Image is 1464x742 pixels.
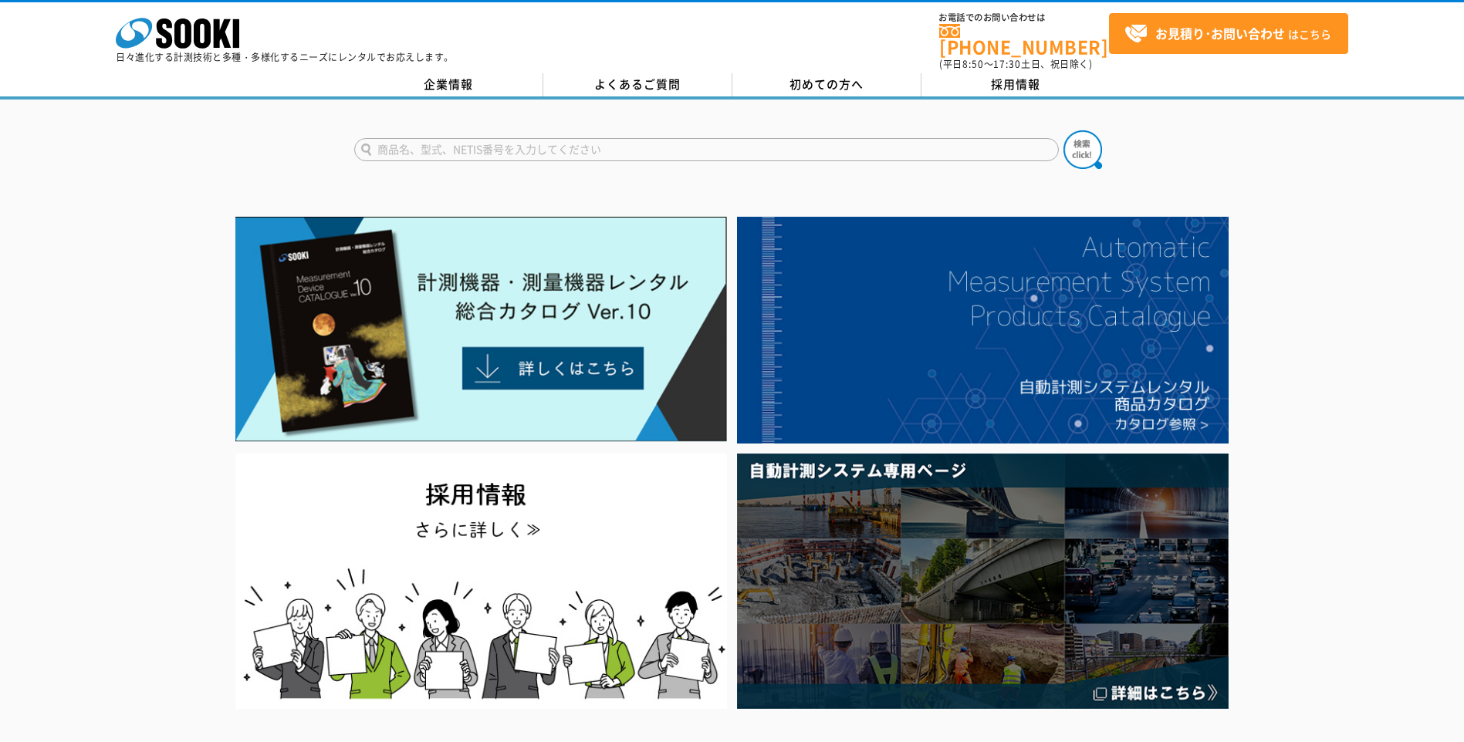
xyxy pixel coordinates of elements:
img: Catalog Ver10 [235,217,727,442]
strong: お見積り･お問い合わせ [1155,24,1285,42]
a: 初めての方へ [732,73,921,96]
img: 自動計測システムカタログ [737,217,1229,444]
span: はこちら [1124,22,1331,46]
a: お見積り･お問い合わせはこちら [1109,13,1348,54]
img: SOOKI recruit [235,454,727,709]
a: 企業情報 [354,73,543,96]
img: 自動計測システム専用ページ [737,454,1229,709]
input: 商品名、型式、NETIS番号を入力してください [354,138,1059,161]
a: 採用情報 [921,73,1111,96]
img: btn_search.png [1063,130,1102,169]
a: [PHONE_NUMBER] [939,24,1109,56]
span: 初めての方へ [789,76,864,93]
a: よくあるご質問 [543,73,732,96]
span: 17:30 [993,57,1021,71]
span: お電話でのお問い合わせは [939,13,1109,22]
p: 日々進化する計測技術と多種・多様化するニーズにレンタルでお応えします。 [116,52,454,62]
span: 8:50 [962,57,984,71]
span: (平日 ～ 土日、祝日除く) [939,57,1092,71]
